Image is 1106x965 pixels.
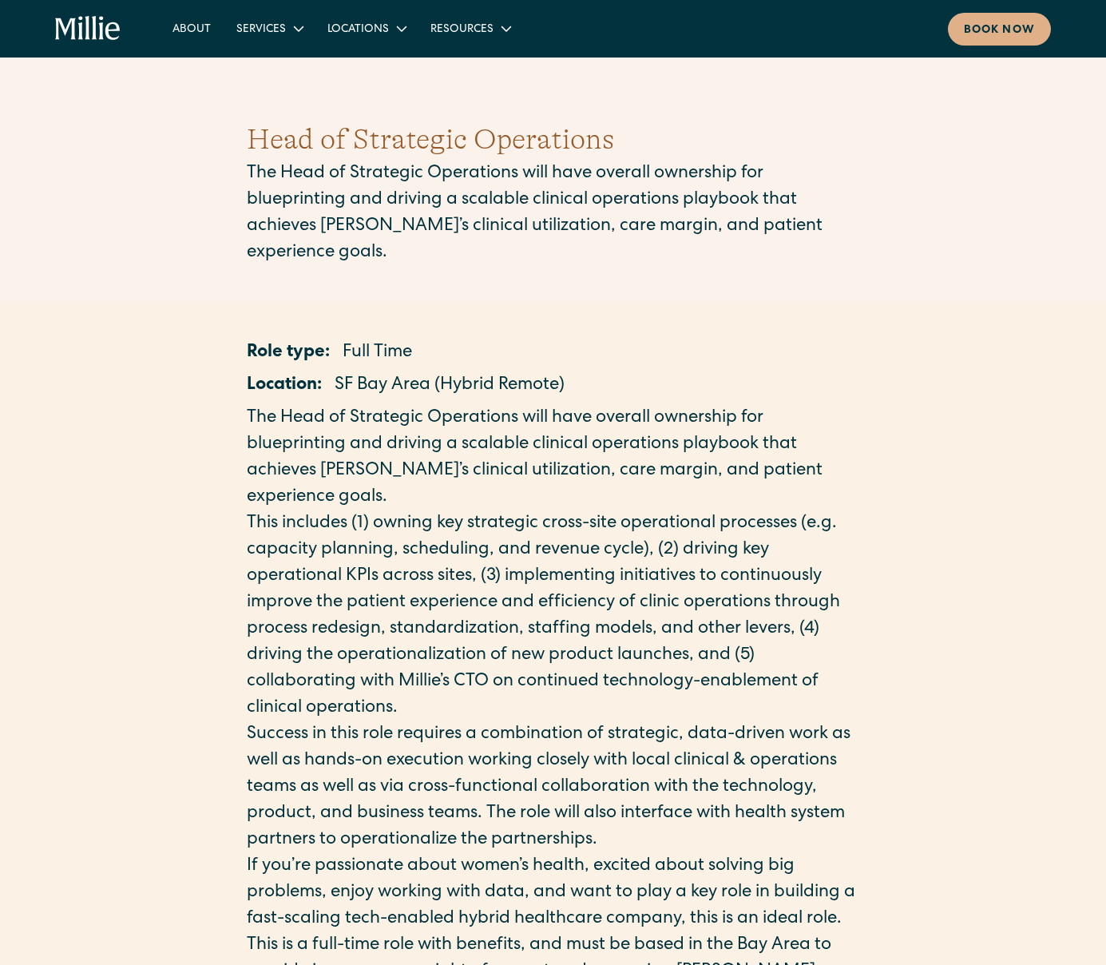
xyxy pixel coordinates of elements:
p: If you’re passionate about women’s health, excited about solving big problems, enjoy working with... [247,854,860,933]
p: Location: [247,373,322,399]
p: Full Time [343,340,412,367]
p: SF Bay Area (Hybrid Remote) [335,373,565,399]
div: Locations [327,22,389,38]
div: Services [224,15,315,42]
p: Role type: [247,340,330,367]
a: About [160,15,224,42]
p: This includes (1) owning key strategic cross-site operational processes (e.g. capacity planning, ... [247,511,860,722]
p: The Head of Strategic Operations will have overall ownership for blueprinting and driving a scala... [247,161,860,267]
a: Book now [948,13,1051,46]
div: Services [236,22,286,38]
h1: Head of Strategic Operations [247,118,860,161]
p: Success in this role requires a combination of strategic, data-driven work as well as hands-on ex... [247,722,860,854]
a: home [55,16,121,42]
div: Resources [430,22,494,38]
div: Locations [315,15,418,42]
div: Book now [964,22,1035,39]
div: Resources [418,15,522,42]
p: The Head of Strategic Operations will have overall ownership for blueprinting and driving a scala... [247,406,860,511]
